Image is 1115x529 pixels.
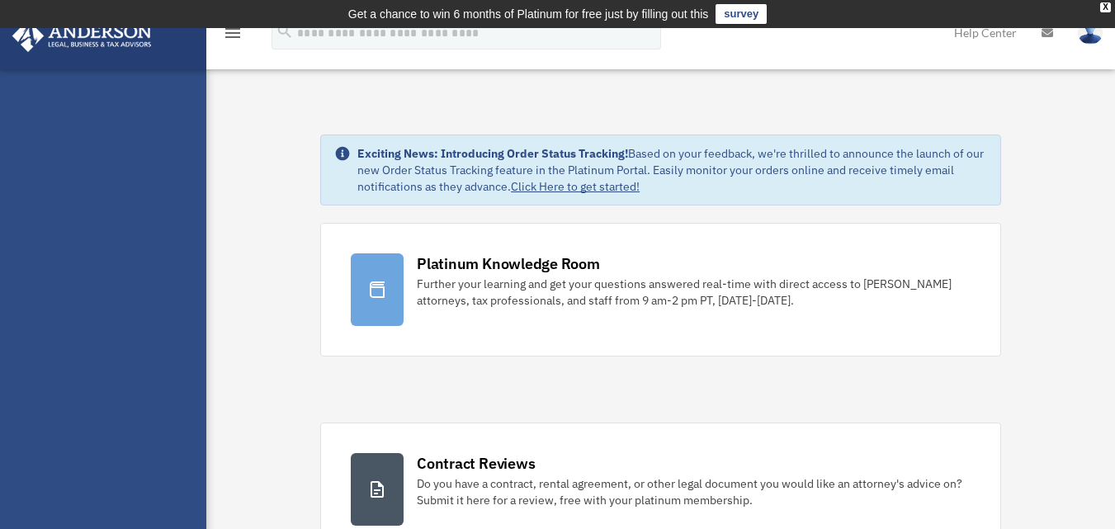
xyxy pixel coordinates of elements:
[417,453,535,474] div: Contract Reviews
[417,276,971,309] div: Further your learning and get your questions answered real-time with direct access to [PERSON_NAM...
[348,4,709,24] div: Get a chance to win 6 months of Platinum for free just by filling out this
[320,223,1001,357] a: Platinum Knowledge Room Further your learning and get your questions answered real-time with dire...
[357,145,987,195] div: Based on your feedback, we're thrilled to announce the launch of our new Order Status Tracking fe...
[417,475,971,508] div: Do you have a contract, rental agreement, or other legal document you would like an attorney's ad...
[223,23,243,43] i: menu
[1100,2,1111,12] div: close
[417,253,600,274] div: Platinum Knowledge Room
[716,4,767,24] a: survey
[276,22,294,40] i: search
[511,179,640,194] a: Click Here to get started!
[223,29,243,43] a: menu
[7,20,157,52] img: Anderson Advisors Platinum Portal
[357,146,628,161] strong: Exciting News: Introducing Order Status Tracking!
[1078,21,1103,45] img: User Pic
